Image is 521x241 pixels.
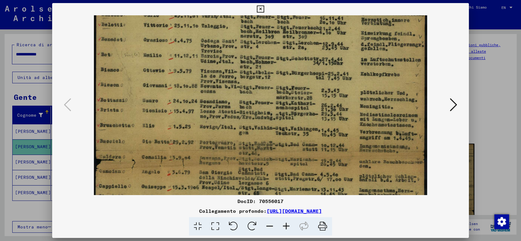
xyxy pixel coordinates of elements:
[267,208,322,214] a: [URL][DOMAIN_NAME]
[494,214,509,229] img: Modifica consenso
[494,214,509,229] div: Modifica consenso
[52,207,469,215] div: Collegamento profondo:
[52,198,469,205] div: DocID: 70556017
